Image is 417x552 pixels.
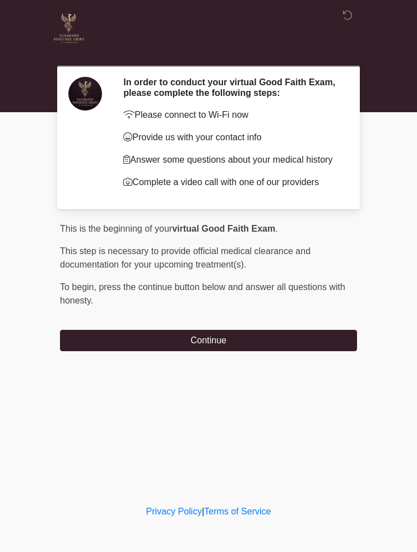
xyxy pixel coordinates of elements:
p: Answer some questions about your medical history [123,153,340,167]
img: Agent Avatar [68,77,102,111]
span: press the continue button below and answer all questions with honesty. [60,282,345,305]
a: Privacy Policy [146,507,202,516]
p: Complete a video call with one of our providers [123,176,340,189]
p: Provide us with your contact info [123,131,340,144]
strong: virtual Good Faith Exam [172,224,275,233]
span: This is the beginning of your [60,224,172,233]
h2: In order to conduct your virtual Good Faith Exam, please complete the following steps: [123,77,340,98]
span: . [275,224,277,233]
span: This step is necessary to provide official medical clearance and documentation for your upcoming ... [60,246,311,269]
img: Diamond Phoenix Drips IV Hydration Logo [49,8,89,49]
p: Please connect to Wi-Fi now [123,108,340,122]
a: Terms of Service [204,507,271,516]
button: Continue [60,330,357,351]
a: | [202,507,204,516]
span: To begin, [60,282,99,292]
